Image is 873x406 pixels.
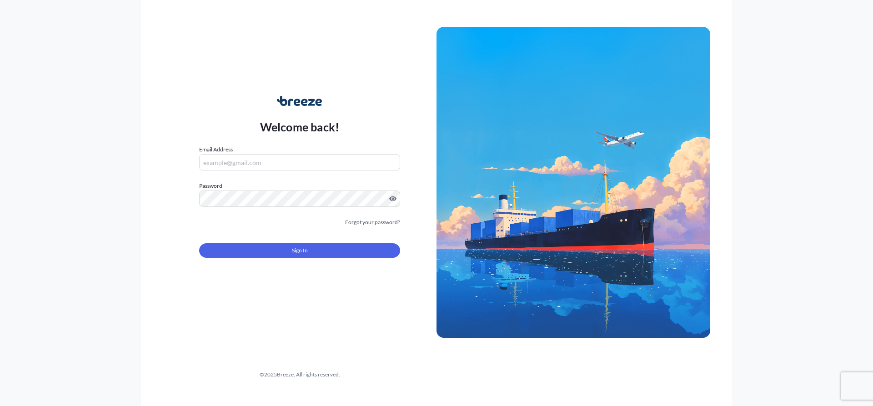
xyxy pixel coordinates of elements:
[260,120,340,134] p: Welcome back!
[292,246,308,255] span: Sign In
[199,181,400,190] label: Password
[163,370,436,379] div: © 2025 Breeze. All rights reserved.
[389,195,396,202] button: Show password
[345,218,400,227] a: Forgot your password?
[436,27,710,338] img: Ship illustration
[199,154,400,170] input: example@gmail.com
[199,145,233,154] label: Email Address
[199,243,400,258] button: Sign In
